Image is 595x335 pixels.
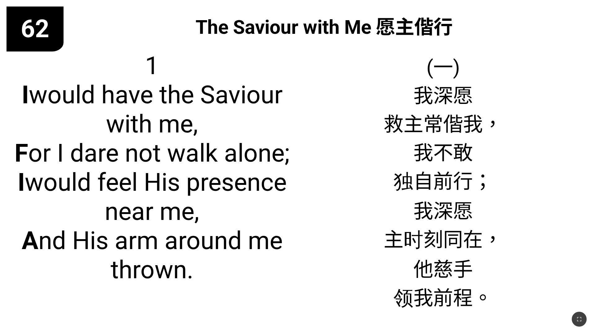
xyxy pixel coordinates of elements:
b: F [15,139,28,168]
b: I [18,168,25,197]
span: The Saviour with Me 愿主偕行 [196,11,453,39]
b: A [22,226,38,255]
span: 62 [21,14,49,43]
span: (一) 我深愿 救主常偕我， 我不敢 独自前行； 我深愿 主时刻同在， 他慈手 领我前程。 [384,51,503,312]
span: 1 would have the Saviour with me, or I dare not walk alone; would feel His presence near me, nd H... [13,51,291,284]
b: I [22,80,29,109]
